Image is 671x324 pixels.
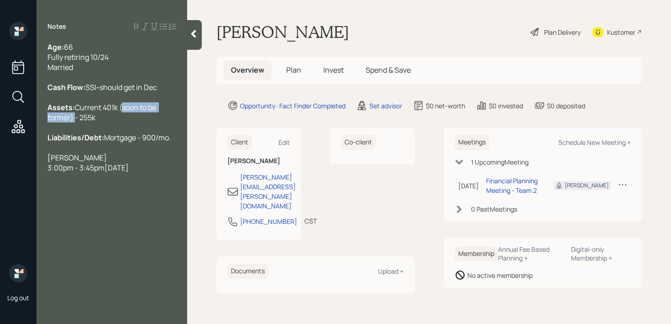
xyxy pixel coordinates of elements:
[7,293,29,302] div: Log out
[240,217,297,226] div: [PHONE_NUMBER]
[571,245,631,262] div: Digital-only Membership +
[426,101,465,111] div: $0 net-worth
[47,82,85,92] span: Cash Flow:
[47,153,129,173] span: [PERSON_NAME] 3:00pm - 3:45pm[DATE]
[9,264,27,282] img: retirable_logo.png
[378,267,404,276] div: Upload +
[240,101,346,111] div: Opportunity · Fact Finder Completed
[286,65,301,75] span: Plan
[278,138,290,147] div: Edit
[227,135,252,150] h6: Client
[341,135,376,150] h6: Co-client
[47,133,104,143] span: Liabilities/Debt:
[547,101,585,111] div: $0 deposited
[304,216,317,226] div: CST
[104,133,171,143] span: Mortgage - 900/mo.
[47,42,64,52] span: Age:
[489,101,523,111] div: $0 invested
[486,176,539,195] div: Financial Planning Meeting - Team 2
[467,271,533,280] div: No active membership
[455,135,489,150] h6: Meetings
[558,138,631,147] div: Schedule New Meeting +
[455,246,498,261] h6: Membership
[227,264,268,279] h6: Documents
[458,181,479,191] div: [DATE]
[100,82,157,92] span: should get in Dec
[323,65,344,75] span: Invest
[227,157,290,165] h6: [PERSON_NAME]
[96,82,100,92] span: -
[47,22,66,31] label: Notes
[471,204,517,214] div: 0 Past Meeting s
[47,102,157,122] span: Current 401k (soon to be former) - 255k
[47,102,75,112] span: Assets:
[216,22,349,42] h1: [PERSON_NAME]
[231,65,264,75] span: Overview
[498,245,564,262] div: Annual Fee Based Planning +
[369,101,402,111] div: Set advisor
[471,157,529,167] div: 1 Upcoming Meeting
[85,82,96,92] span: SSI
[366,65,411,75] span: Spend & Save
[565,181,609,190] div: [PERSON_NAME]
[607,27,635,37] div: Kustomer
[240,172,296,211] div: [PERSON_NAME][EMAIL_ADDRESS][PERSON_NAME][DOMAIN_NAME]
[47,42,109,72] span: 66 Fully retiring 10/24 Married
[544,27,581,37] div: Plan Delivery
